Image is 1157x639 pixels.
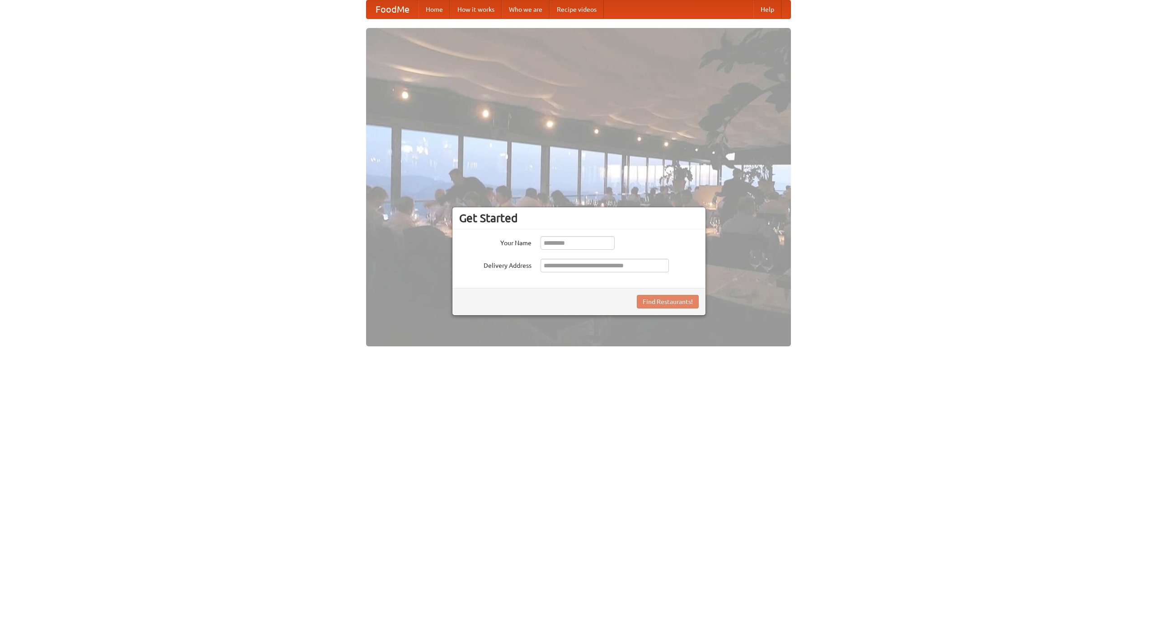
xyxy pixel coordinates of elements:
a: Home [419,0,450,19]
h3: Get Started [459,211,699,225]
a: FoodMe [367,0,419,19]
a: How it works [450,0,502,19]
button: Find Restaurants! [637,295,699,308]
label: Your Name [459,236,531,247]
label: Delivery Address [459,259,531,270]
a: Who we are [502,0,550,19]
a: Help [753,0,781,19]
a: Recipe videos [550,0,604,19]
